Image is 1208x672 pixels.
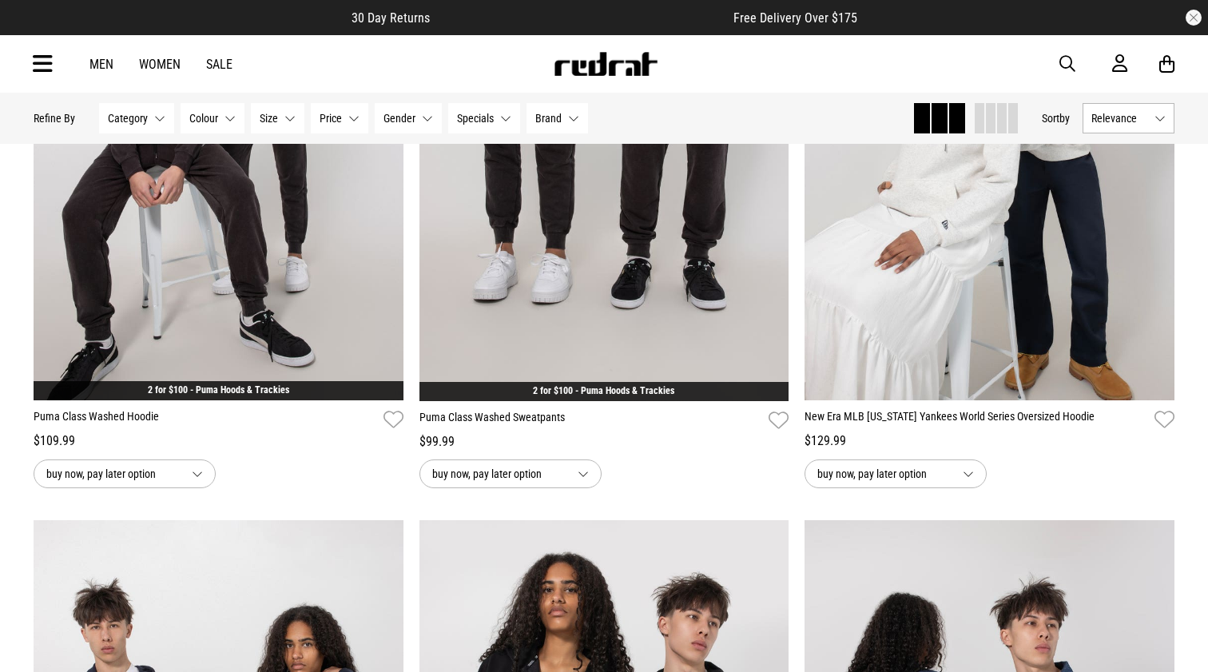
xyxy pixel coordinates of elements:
span: Colour [189,112,218,125]
button: Specials [448,103,520,133]
button: Brand [527,103,588,133]
div: $109.99 [34,431,403,451]
a: New Era MLB [US_STATE] Yankees World Series Oversized Hoodie [805,408,1148,431]
a: Puma Class Washed Sweatpants [419,409,763,432]
a: Sale [206,57,232,72]
span: buy now, pay later option [432,464,565,483]
button: Sortby [1042,109,1070,128]
p: Refine By [34,112,75,125]
span: buy now, pay later option [46,464,179,483]
div: $99.99 [419,432,789,451]
button: buy now, pay later option [419,459,602,488]
span: 30 Day Returns [352,10,430,26]
div: $129.99 [805,431,1174,451]
iframe: Customer reviews powered by Trustpilot [462,10,701,26]
span: Category [108,112,148,125]
button: Open LiveChat chat widget [13,6,61,54]
button: buy now, pay later option [805,459,987,488]
span: Specials [457,112,494,125]
a: 2 for $100 - Puma Hoods & Trackies [533,385,674,396]
button: Price [311,103,368,133]
span: Free Delivery Over $175 [733,10,857,26]
span: by [1059,112,1070,125]
button: Gender [375,103,442,133]
a: Women [139,57,181,72]
button: buy now, pay later option [34,459,216,488]
span: buy now, pay later option [817,464,950,483]
button: Category [99,103,174,133]
img: Redrat logo [553,52,658,76]
button: Relevance [1083,103,1174,133]
span: Size [260,112,278,125]
span: Relevance [1091,112,1148,125]
button: Size [251,103,304,133]
button: Colour [181,103,244,133]
a: Men [89,57,113,72]
a: 2 for $100 - Puma Hoods & Trackies [148,384,289,396]
span: Brand [535,112,562,125]
a: Puma Class Washed Hoodie [34,408,377,431]
span: Price [320,112,342,125]
span: Gender [383,112,415,125]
